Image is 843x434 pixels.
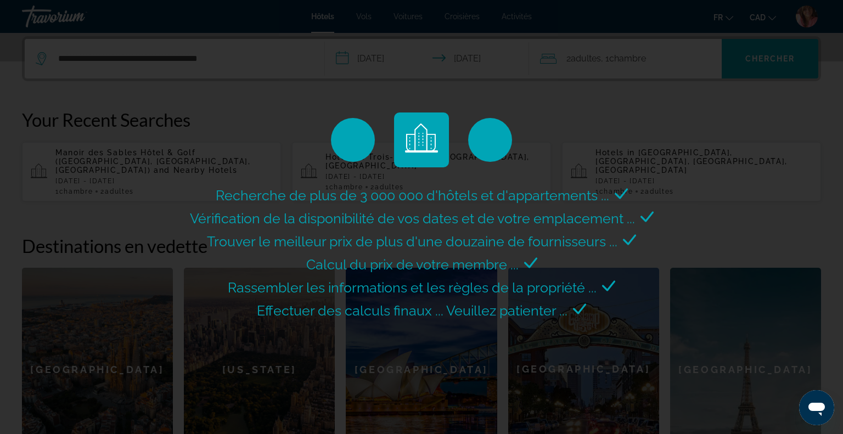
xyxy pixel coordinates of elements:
span: Effectuer des calculs finaux ... Veuillez patienter ... [257,302,567,319]
span: Trouver le meilleur prix de plus d'une douzaine de fournisseurs ... [207,233,617,250]
span: Calcul du prix de votre membre ... [306,256,519,273]
iframe: Bouton de lancement de la fenêtre de messagerie [799,390,834,425]
span: Vérification de la disponibilité de vos dates et de votre emplacement ... [190,210,635,227]
span: Rassembler les informations et les règles de la propriété ... [228,279,597,296]
span: Recherche de plus de 3 000 000 d'hôtels et d'appartements ... [216,187,609,204]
